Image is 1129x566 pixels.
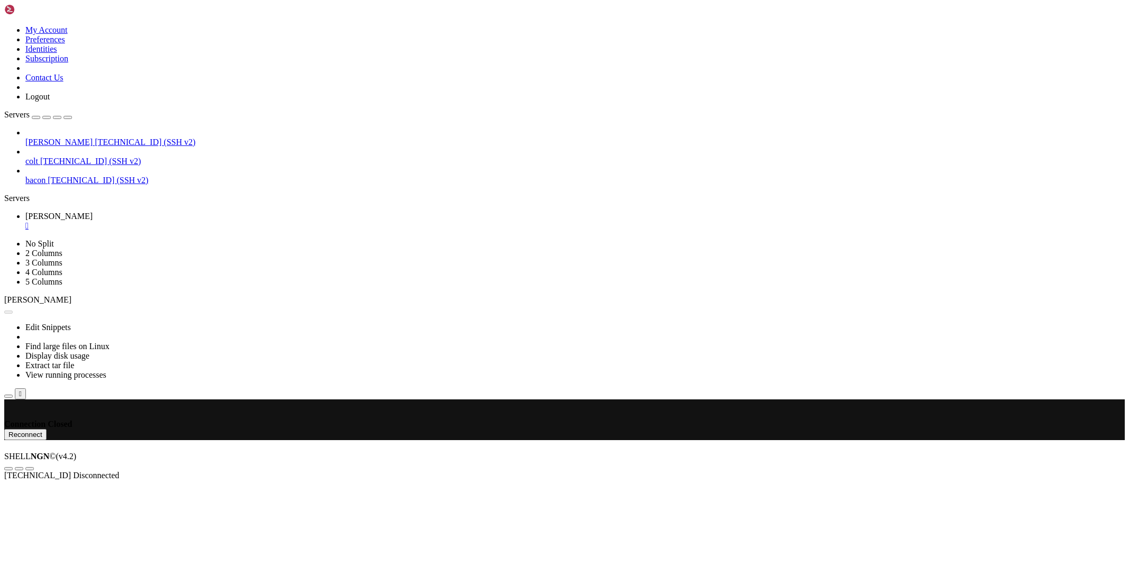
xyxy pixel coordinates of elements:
li: [PERSON_NAME] [TECHNICAL_ID] (SSH v2) [25,128,1125,147]
a: 2 Columns [25,249,62,258]
a: Display disk usage [25,351,89,360]
span: [TECHNICAL_ID] (SSH v2) [40,157,141,166]
span: colt [25,157,38,166]
a: Contact Us [25,73,64,82]
div: Servers [4,194,1125,203]
span: [PERSON_NAME] [25,138,93,147]
a: Identities [25,44,57,53]
span: [TECHNICAL_ID] (SSH v2) [95,138,195,147]
button:  [15,388,26,399]
a: Preferences [25,35,65,44]
a: 3 Columns [25,258,62,267]
div:  [19,390,22,398]
a: Servers [4,110,72,119]
img: Shellngn [4,4,65,15]
a: Logout [25,92,50,101]
span: [PERSON_NAME] [4,295,71,304]
a: colt [TECHNICAL_ID] (SSH v2) [25,157,1125,166]
a: Find large files on Linux [25,342,110,351]
a: My Account [25,25,68,34]
a:  [25,221,1125,231]
span: [TECHNICAL_ID] (SSH v2) [48,176,148,185]
a: Extract tar file [25,361,74,370]
a: Edit Snippets [25,323,71,332]
a: 4 Columns [25,268,62,277]
a: bacon [TECHNICAL_ID] (SSH v2) [25,176,1125,185]
span: Servers [4,110,30,119]
li: bacon [TECHNICAL_ID] (SSH v2) [25,166,1125,185]
a: No Split [25,239,54,248]
li: colt [TECHNICAL_ID] (SSH v2) [25,147,1125,166]
span: bacon [25,176,46,185]
span: [PERSON_NAME] [25,212,93,221]
a: [PERSON_NAME] [TECHNICAL_ID] (SSH v2) [25,138,1125,147]
a: maus [25,212,1125,231]
a: View running processes [25,370,106,379]
a: Subscription [25,54,68,63]
a: 5 Columns [25,277,62,286]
